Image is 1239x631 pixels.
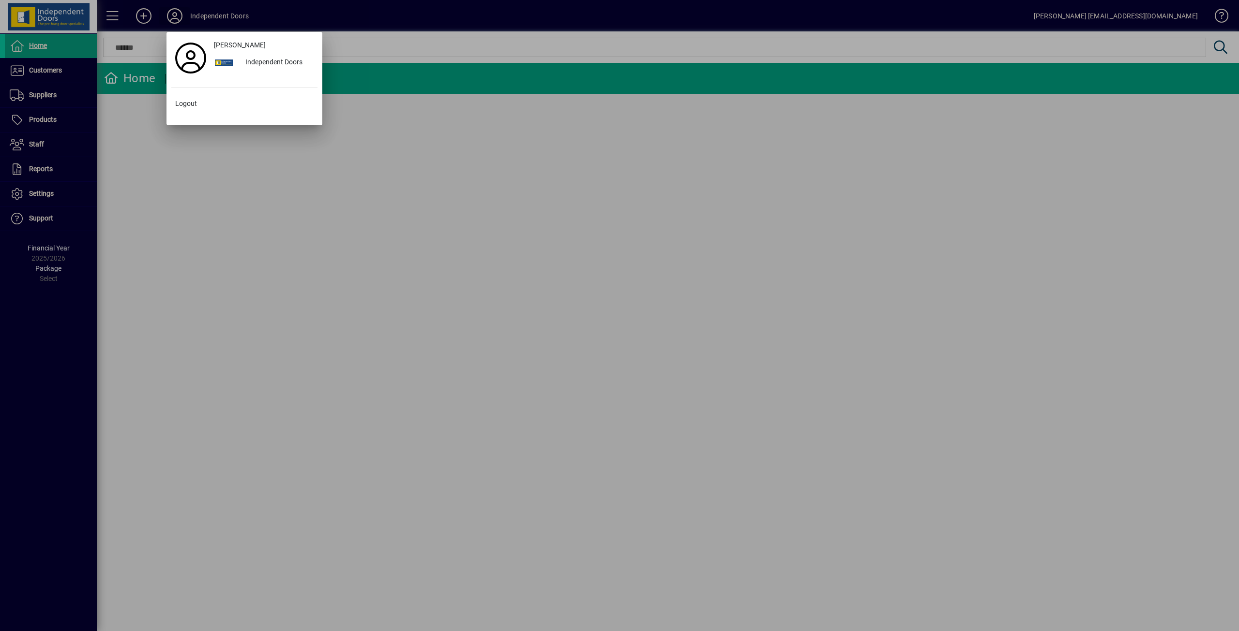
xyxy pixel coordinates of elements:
span: Logout [175,99,197,109]
a: Profile [171,49,210,67]
button: Logout [171,95,317,113]
span: [PERSON_NAME] [214,40,266,50]
div: Independent Doors [238,54,317,72]
button: Independent Doors [210,54,317,72]
a: [PERSON_NAME] [210,37,317,54]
